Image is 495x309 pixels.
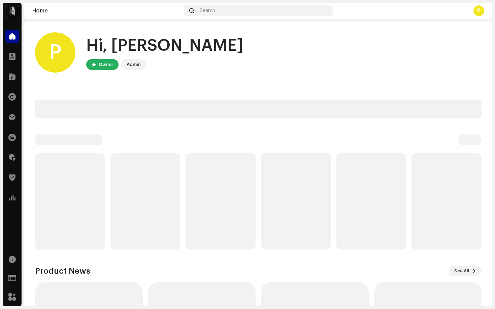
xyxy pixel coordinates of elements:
[35,266,90,276] h3: Product News
[99,61,113,69] div: Owner
[86,35,243,56] div: Hi, [PERSON_NAME]
[454,264,469,278] span: See All
[35,32,75,73] div: P
[5,5,19,19] img: 28cd5e4f-d8b3-4e3e-9048-38ae6d8d791a
[473,5,484,16] div: P
[200,8,215,13] span: Search
[32,8,181,13] div: Home
[127,61,141,69] div: Admin
[449,266,482,276] button: See All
